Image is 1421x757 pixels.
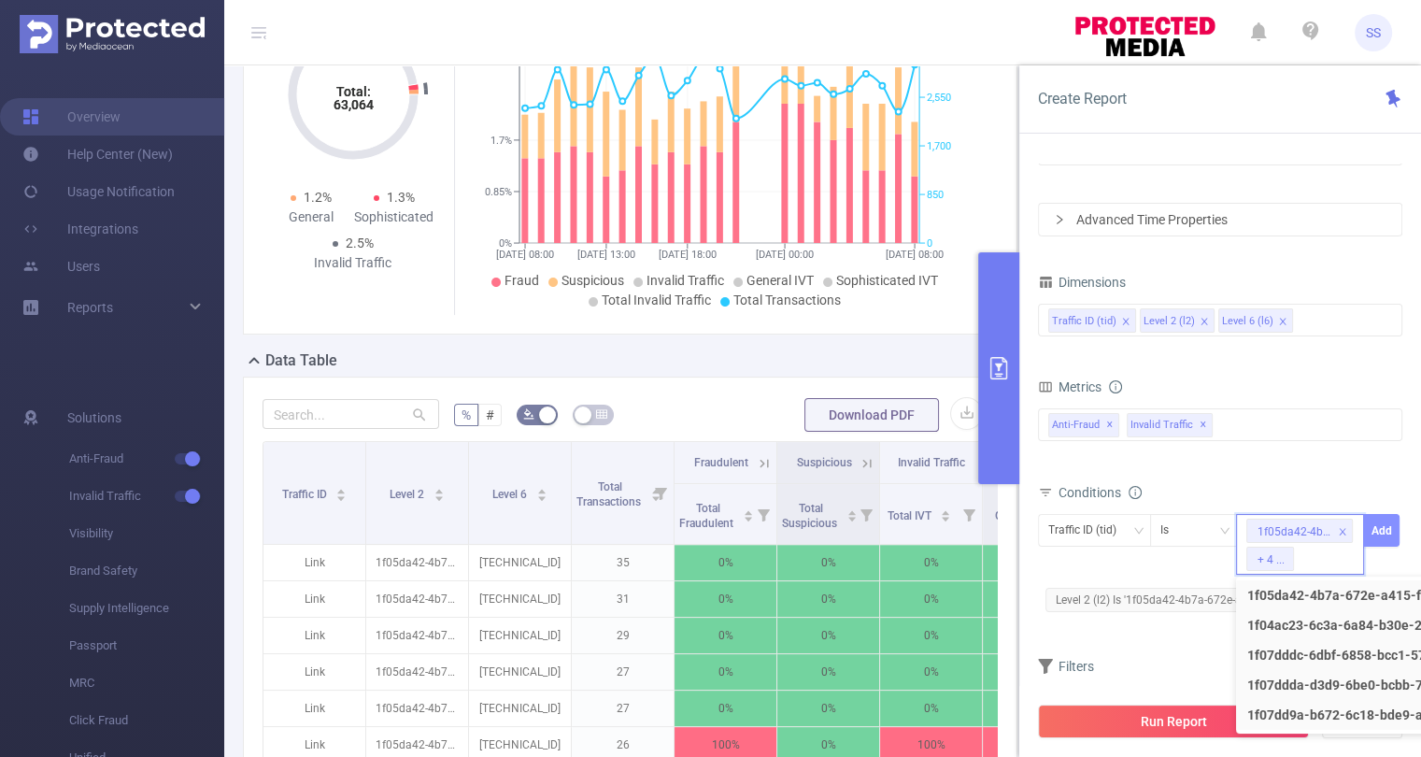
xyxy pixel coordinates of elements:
[1160,515,1182,546] div: Is
[366,545,468,580] p: 1f05da42-4b7a-672e-a415-f55226aaa595
[675,618,776,653] p: 0%
[846,507,858,519] div: Sort
[927,92,951,104] tspan: 2,550
[366,581,468,617] p: 1f05da42-4b7a-672e-a415-f55226aaa595
[1038,379,1101,394] span: Metrics
[469,654,571,690] p: [TECHNICAL_ID]
[572,545,674,580] p: 35
[387,190,415,205] span: 1.3%
[995,494,1032,537] span: Total General IVT
[756,249,814,261] tspan: [DATE] 00:00
[1048,308,1136,333] li: Traffic ID (tid)
[983,691,1085,726] p: 0%
[69,627,224,664] span: Passport
[366,691,468,726] p: 1f05da42-4b7a-672e-a415-f55226aaa595
[366,654,468,690] p: 1f05da42-4b7a-672e-a415-f55226aaa595
[1038,659,1094,674] span: Filters
[1140,308,1215,333] li: Level 2 (l2)
[836,273,938,288] span: Sophisticated IVT
[1106,414,1114,436] span: ✕
[1278,317,1287,328] i: icon: close
[675,545,776,580] p: 0%
[898,456,965,469] span: Invalid Traffic
[1222,309,1273,334] div: Level 6 (l6)
[311,253,394,273] div: Invalid Traffic
[469,545,571,580] p: [TECHNICAL_ID]
[1054,214,1065,225] i: icon: right
[675,581,776,617] p: 0%
[846,507,857,513] i: icon: caret-up
[69,664,224,702] span: MRC
[333,97,373,112] tspan: 63,064
[1246,547,1294,571] li: + 4 ...
[576,480,644,508] span: Total Transactions
[886,249,944,261] tspan: [DATE] 08:00
[743,507,753,513] i: icon: caret-up
[433,486,444,492] i: icon: caret-up
[1200,414,1207,436] span: ✕
[804,398,939,432] button: Download PDF
[335,486,347,497] div: Sort
[263,691,365,726] p: Link
[888,509,934,522] span: Total IVT
[1038,90,1127,107] span: Create Report
[941,507,951,513] i: icon: caret-up
[67,300,113,315] span: Reports
[353,207,436,227] div: Sophisticated
[1039,204,1401,236] div: icon: rightAdvanced Time Properties
[263,399,439,429] input: Search...
[22,98,121,136] a: Overview
[983,581,1085,617] p: 0%
[675,654,776,690] p: 0%
[983,618,1085,653] p: 0%
[1127,413,1213,437] span: Invalid Traffic
[577,249,635,261] tspan: [DATE] 13:00
[469,691,571,726] p: [TECHNICAL_ID]
[1200,317,1209,328] i: icon: close
[469,618,571,653] p: [TECHNICAL_ID]
[777,618,879,653] p: 0%
[941,514,951,520] i: icon: caret-down
[69,440,224,478] span: Anti-Fraud
[853,484,879,544] i: Filter menu
[485,186,512,198] tspan: 0.85%
[743,507,754,519] div: Sort
[69,478,224,515] span: Invalid Traffic
[1363,514,1400,547] button: Add
[777,691,879,726] p: 0%
[1257,548,1284,572] div: + 4 ...
[880,618,982,653] p: 0%
[777,581,879,617] p: 0%
[1366,14,1381,51] span: SS
[750,484,776,544] i: Filter menu
[1144,309,1195,334] div: Level 2 (l2)
[433,486,445,497] div: Sort
[69,702,224,739] span: Click Fraud
[561,273,624,288] span: Suspicious
[1048,515,1130,546] div: Traffic ID (tid)
[572,654,674,690] p: 27
[679,502,736,530] span: Total Fraudulent
[499,237,512,250] tspan: 0%
[596,408,607,420] i: icon: table
[1246,519,1352,543] li: 1f05da42-4b7a-672e-a415-f55226aaa595
[647,442,674,544] i: Filter menu
[1218,308,1293,333] li: Level 6 (l6)
[880,545,982,580] p: 0%
[20,15,205,53] img: Protected Media
[265,350,337,372] h2: Data Table
[659,249,717,261] tspan: [DATE] 18:00
[572,691,674,726] p: 27
[486,407,494,422] span: #
[1129,486,1142,499] i: icon: info-circle
[433,493,444,499] i: icon: caret-down
[282,488,330,501] span: Traffic ID
[846,514,857,520] i: icon: caret-down
[390,488,427,501] span: Level 2
[1048,413,1119,437] span: Anti-Fraud
[1038,705,1309,738] button: Run Report
[536,486,547,492] i: icon: caret-up
[22,248,100,285] a: Users
[1045,588,1294,612] span: Level 2 (l2) Is '1f05da42-4b7a-672e-a415...
[1338,527,1347,538] i: icon: close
